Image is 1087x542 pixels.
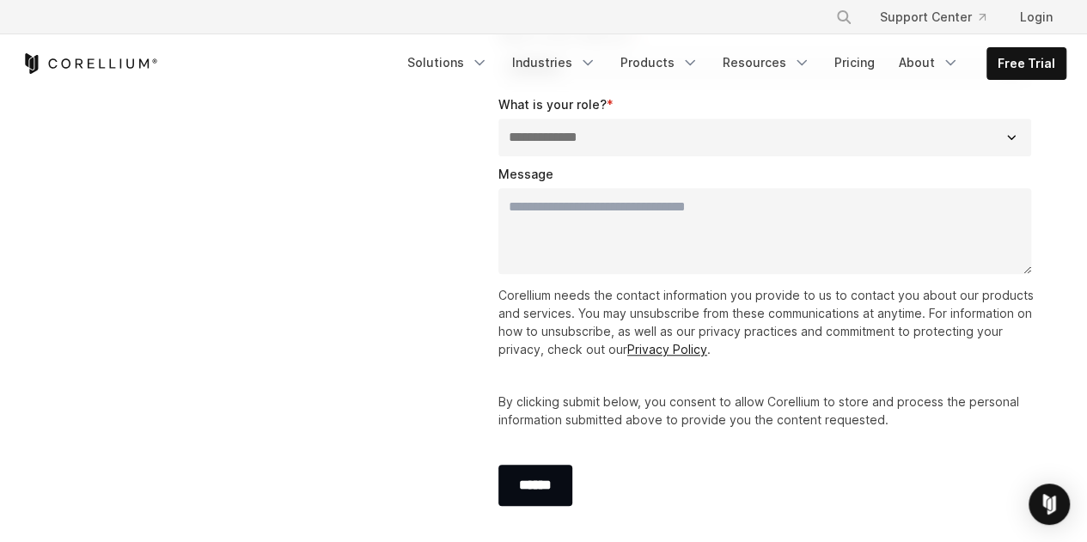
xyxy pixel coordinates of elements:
[502,47,607,78] a: Industries
[828,2,859,33] button: Search
[824,47,885,78] a: Pricing
[610,47,709,78] a: Products
[397,47,1066,80] div: Navigation Menu
[498,286,1039,358] p: Corellium needs the contact information you provide to us to contact you about our products and s...
[397,47,498,78] a: Solutions
[815,2,1066,33] div: Navigation Menu
[1029,484,1070,525] div: Open Intercom Messenger
[627,342,707,356] a: Privacy Policy
[987,48,1066,79] a: Free Trial
[889,47,969,78] a: About
[1006,2,1066,33] a: Login
[712,47,821,78] a: Resources
[498,97,607,112] span: What is your role?
[21,53,158,74] a: Corellium Home
[498,393,1039,429] p: By clicking submit below, you consent to allow Corellium to store and process the personal inform...
[498,167,553,181] span: Message
[866,2,999,33] a: Support Center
